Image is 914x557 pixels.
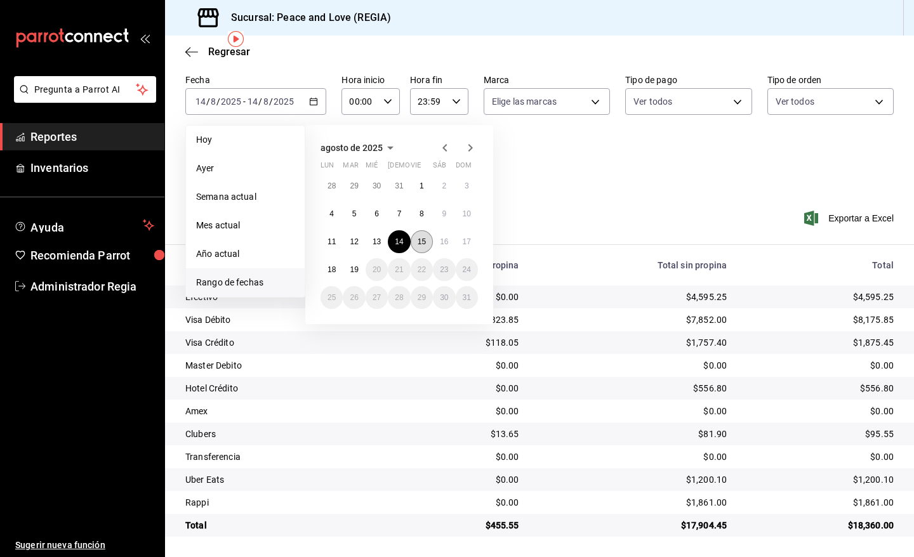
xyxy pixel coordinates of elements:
abbr: 18 de agosto de 2025 [328,265,336,274]
div: $7,852.00 [540,313,727,326]
abbr: 30 de agosto de 2025 [440,293,448,302]
span: agosto de 2025 [321,143,383,153]
abbr: lunes [321,161,334,174]
abbr: 14 de agosto de 2025 [395,237,403,246]
button: 2 de agosto de 2025 [433,174,455,197]
input: ---- [220,96,242,107]
div: $1,875.45 [747,336,894,349]
span: Ayer [196,162,295,175]
abbr: 3 de agosto de 2025 [465,181,469,190]
button: 14 de agosto de 2025 [388,230,410,253]
span: Ver todos [633,95,672,108]
button: 11 de agosto de 2025 [321,230,343,253]
abbr: jueves [388,161,463,174]
abbr: 29 de julio de 2025 [350,181,358,190]
abbr: 6 de agosto de 2025 [374,209,379,218]
div: $0.00 [747,405,894,417]
span: Inventarios [30,159,154,176]
div: Visa Crédito [185,336,394,349]
div: $0.00 [414,473,519,486]
button: 27 de agosto de 2025 [366,286,388,309]
span: / [216,96,220,107]
abbr: 26 de agosto de 2025 [350,293,358,302]
button: 5 de agosto de 2025 [343,202,365,225]
div: Transferencia [185,450,394,463]
label: Tipo de pago [625,75,752,84]
abbr: 5 de agosto de 2025 [352,209,357,218]
div: $81.90 [540,428,727,440]
div: $13.65 [414,428,519,440]
div: $0.00 [414,359,519,372]
h3: Sucursal: Peace and Love (REGIA) [221,10,391,25]
span: Ver todos [776,95,814,108]
div: $8,175.85 [747,313,894,326]
div: $0.00 [414,405,519,417]
abbr: 19 de agosto de 2025 [350,265,358,274]
span: / [258,96,262,107]
input: -- [263,96,269,107]
span: Sugerir nueva función [15,539,154,552]
div: $4,595.25 [747,291,894,303]
abbr: 28 de agosto de 2025 [395,293,403,302]
button: 28 de julio de 2025 [321,174,343,197]
abbr: 4 de agosto de 2025 [329,209,334,218]
div: $0.00 [540,359,727,372]
button: agosto de 2025 [321,140,398,155]
button: Pregunta a Parrot AI [14,76,156,103]
button: 4 de agosto de 2025 [321,202,343,225]
div: $556.80 [540,382,727,395]
button: 26 de agosto de 2025 [343,286,365,309]
abbr: martes [343,161,358,174]
button: 25 de agosto de 2025 [321,286,343,309]
abbr: 9 de agosto de 2025 [442,209,446,218]
button: 7 de agosto de 2025 [388,202,410,225]
span: / [269,96,273,107]
input: -- [210,96,216,107]
abbr: 8 de agosto de 2025 [420,209,424,218]
div: $0.00 [540,405,727,417]
label: Fecha [185,75,326,84]
abbr: 7 de agosto de 2025 [397,209,402,218]
div: $0.00 [414,382,519,395]
span: Ayuda [30,218,138,233]
abbr: 11 de agosto de 2025 [328,237,336,246]
div: $0.00 [540,450,727,463]
button: 18 de agosto de 2025 [321,258,343,281]
abbr: domingo [456,161,472,174]
span: Regresar [208,46,250,58]
div: Rappi [185,496,394,509]
label: Hora inicio [341,75,400,84]
abbr: 12 de agosto de 2025 [350,237,358,246]
abbr: 29 de agosto de 2025 [418,293,426,302]
button: 20 de agosto de 2025 [366,258,388,281]
span: - [243,96,246,107]
button: 29 de julio de 2025 [343,174,365,197]
abbr: 20 de agosto de 2025 [373,265,381,274]
abbr: viernes [411,161,421,174]
span: Semana actual [196,190,295,204]
div: $1,861.00 [540,496,727,509]
label: Marca [484,75,610,84]
span: Pregunta a Parrot AI [34,83,136,96]
div: $455.55 [414,519,519,532]
div: $556.80 [747,382,894,395]
div: $0.00 [414,450,519,463]
div: Total sin propina [540,260,727,270]
label: Tipo de orden [767,75,894,84]
abbr: 2 de agosto de 2025 [442,181,446,190]
span: Elige las marcas [492,95,557,108]
abbr: 16 de agosto de 2025 [440,237,448,246]
button: 23 de agosto de 2025 [433,258,455,281]
abbr: 21 de agosto de 2025 [395,265,403,274]
span: Reportes [30,128,154,145]
button: 3 de agosto de 2025 [456,174,478,197]
abbr: 15 de agosto de 2025 [418,237,426,246]
button: 24 de agosto de 2025 [456,258,478,281]
button: 21 de agosto de 2025 [388,258,410,281]
span: / [206,96,210,107]
div: $17,904.45 [540,519,727,532]
img: Tooltip marker [228,31,244,47]
span: Administrador Regia [30,278,154,295]
label: Hora fin [410,75,468,84]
